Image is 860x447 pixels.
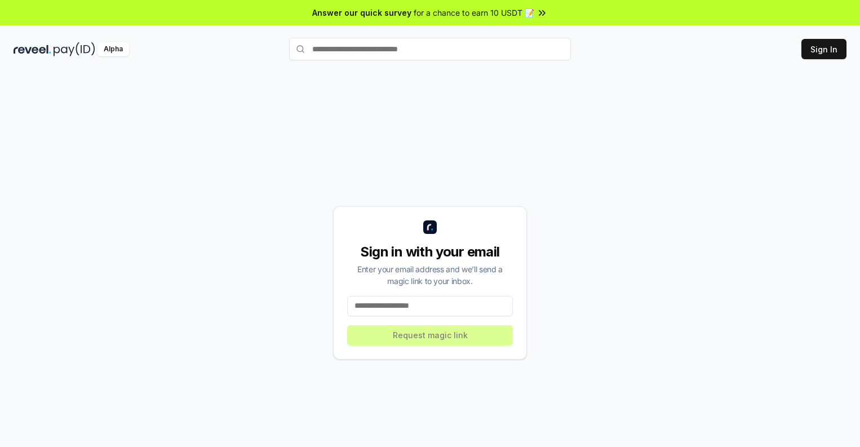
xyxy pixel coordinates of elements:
[54,42,95,56] img: pay_id
[347,263,513,287] div: Enter your email address and we’ll send a magic link to your inbox.
[14,42,51,56] img: reveel_dark
[414,7,534,19] span: for a chance to earn 10 USDT 📝
[97,42,129,56] div: Alpha
[312,7,411,19] span: Answer our quick survey
[347,243,513,261] div: Sign in with your email
[423,220,437,234] img: logo_small
[801,39,846,59] button: Sign In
